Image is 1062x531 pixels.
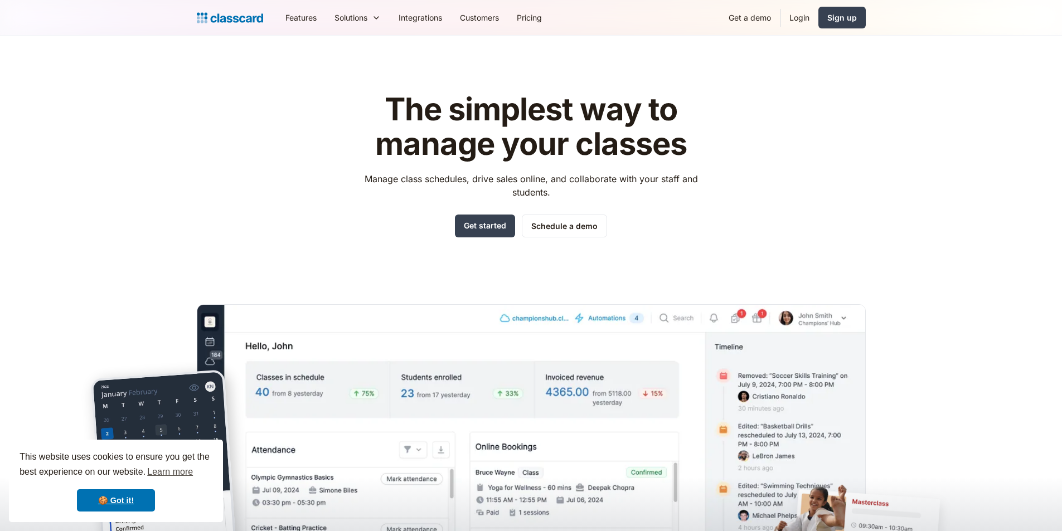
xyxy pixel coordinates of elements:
a: Get started [455,215,515,237]
a: Login [780,5,818,30]
a: Schedule a demo [522,215,607,237]
div: Solutions [334,12,367,23]
a: Get a demo [720,5,780,30]
div: Solutions [326,5,390,30]
a: learn more about cookies [146,464,195,480]
a: dismiss cookie message [77,489,155,511]
a: Integrations [390,5,451,30]
p: Manage class schedules, drive sales online, and collaborate with your staff and students. [354,172,708,199]
a: Sign up [818,7,866,28]
span: This website uses cookies to ensure you get the best experience on our website. [20,450,212,480]
a: Customers [451,5,508,30]
div: Sign up [827,12,857,23]
a: Pricing [508,5,551,30]
h1: The simplest way to manage your classes [354,92,708,161]
a: Features [277,5,326,30]
a: home [197,10,263,26]
div: cookieconsent [9,440,223,522]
